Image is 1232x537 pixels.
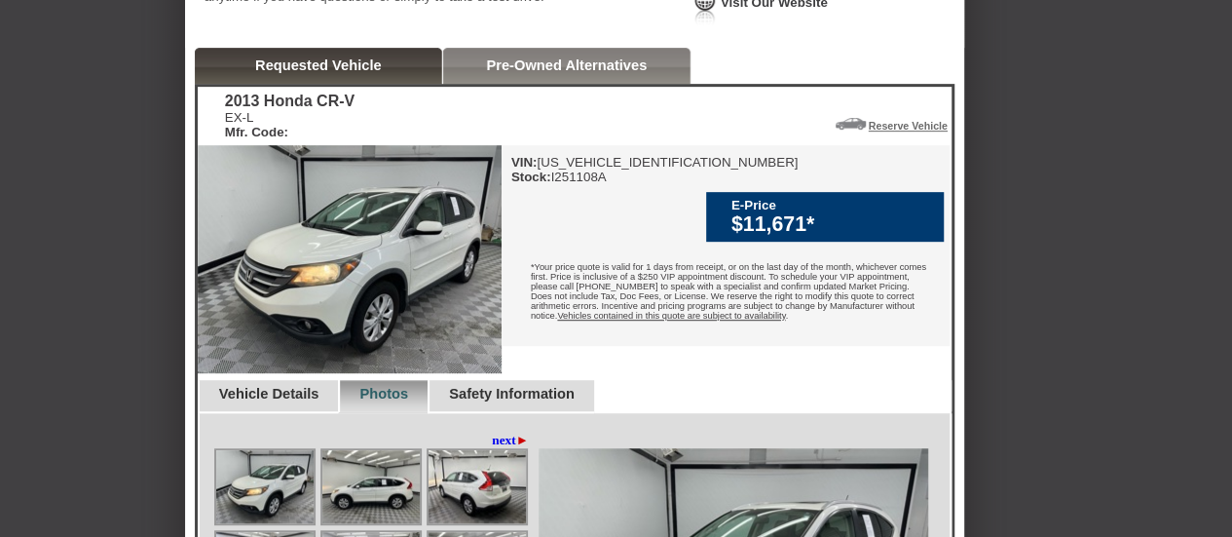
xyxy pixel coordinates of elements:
a: next► [492,433,529,448]
b: Mfr. Code: [225,125,288,139]
a: Safety Information [449,386,575,402]
img: Image.aspx [429,450,526,523]
div: *Your price quote is valid for 1 days from receipt, or on the last day of the month, whichever co... [502,248,950,340]
img: Icon_ReserveVehicleCar.png [836,118,866,130]
span: ► [516,433,529,447]
a: Vehicle Details [219,386,319,402]
div: EX-L [225,110,355,139]
b: VIN: [511,155,538,170]
img: Image.aspx [216,450,314,523]
a: Requested Vehicle [255,58,382,73]
div: [US_VEHICLE_IDENTIFICATION_NUMBER] I251108A [511,155,799,184]
div: $11,671* [731,212,934,237]
a: Reserve Vehicle [869,120,948,132]
b: Stock: [511,170,551,184]
img: Image.aspx [322,450,420,523]
div: E-Price [731,198,934,212]
a: Photos [359,386,408,402]
div: 2013 Honda CR-V [225,93,355,110]
a: Pre-Owned Alternatives [486,58,647,73]
img: 2013 Honda CR-V [198,145,502,373]
u: Vehicles contained in this quote are subject to availability [557,311,785,321]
